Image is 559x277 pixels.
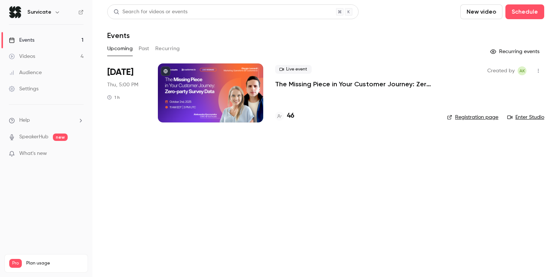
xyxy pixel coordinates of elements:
a: Registration page [447,114,498,121]
button: Recurring events [487,46,544,58]
span: Aleksandra Korczyńska [518,66,526,75]
button: Schedule [505,4,544,19]
span: AK [519,66,525,75]
a: 46 [275,111,294,121]
div: Settings [9,85,38,93]
span: Pro [9,259,22,268]
div: Events [9,37,34,44]
iframe: Noticeable Trigger [75,150,84,157]
h6: Survicate [27,8,51,16]
li: help-dropdown-opener [9,117,84,124]
button: Upcoming [107,43,133,55]
h4: 46 [287,111,294,121]
span: [DATE] [107,66,133,78]
span: new [53,134,68,141]
span: Thu, 5:00 PM [107,81,138,89]
a: SpeakerHub [19,133,48,141]
div: Audience [9,69,42,76]
h1: Events [107,31,130,40]
div: Oct 2 Thu, 11:00 AM (America/New York) [107,63,146,122]
div: Videos [9,53,35,60]
span: Created by [487,66,515,75]
span: Plan usage [26,260,83,266]
button: Recurring [155,43,180,55]
span: What's new [19,150,47,157]
div: Search for videos or events [114,8,187,16]
button: Past [139,43,149,55]
button: New video [460,4,502,19]
div: 1 h [107,94,120,100]
span: Live event [275,65,312,74]
a: Enter Studio [507,114,544,121]
span: Help [19,117,30,124]
a: The Missing Piece in Your Customer Journey: Zero-party Survey Data [275,80,435,89]
img: Survicate [9,6,21,18]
